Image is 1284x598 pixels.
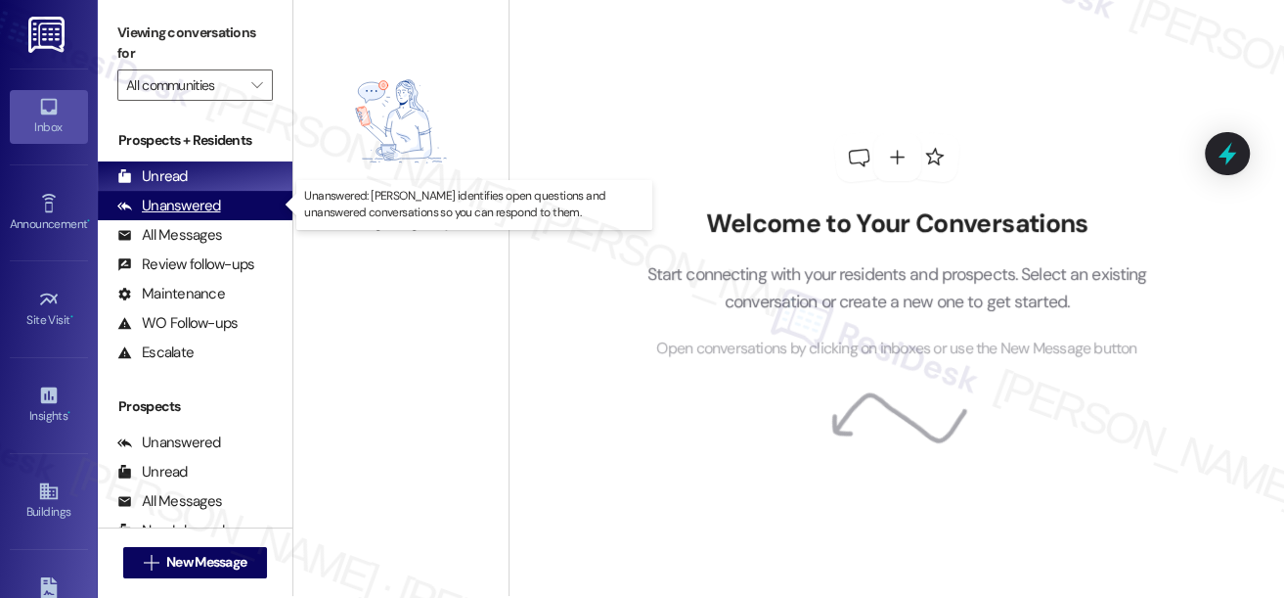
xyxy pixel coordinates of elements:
[98,130,292,151] div: Prospects + Residents
[117,462,188,483] div: Unread
[98,396,292,417] div: Prospects
[117,196,221,216] div: Unanswered
[117,433,221,453] div: Unanswered
[117,254,254,275] div: Review follow-ups
[117,521,231,541] div: New Inbounds
[28,17,68,53] img: ResiDesk Logo
[117,166,188,187] div: Unread
[70,310,73,324] span: •
[10,379,88,432] a: Insights •
[10,90,88,143] a: Inbox
[87,214,90,228] span: •
[251,77,262,93] i: 
[126,69,242,101] input: All communities
[656,337,1136,361] span: Open conversations by clicking on inboxes or use the New Message button
[117,225,222,246] div: All Messages
[117,18,273,69] label: Viewing conversations for
[67,406,70,420] span: •
[617,260,1176,316] p: Start connecting with your residents and prospects. Select an existing conversation or create a n...
[117,491,222,512] div: All Messages
[166,552,246,573] span: New Message
[10,283,88,336] a: Site Visit •
[322,62,481,181] img: empty-state
[617,209,1176,241] h2: Welcome to Your Conversations
[10,475,88,528] a: Buildings
[144,555,158,571] i: 
[123,547,268,578] button: New Message
[117,343,194,363] div: Escalate
[304,188,644,221] p: Unanswered: [PERSON_NAME] identifies open questions and unanswered conversations so you can respo...
[117,284,225,304] div: Maintenance
[117,313,238,334] div: WO Follow-ups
